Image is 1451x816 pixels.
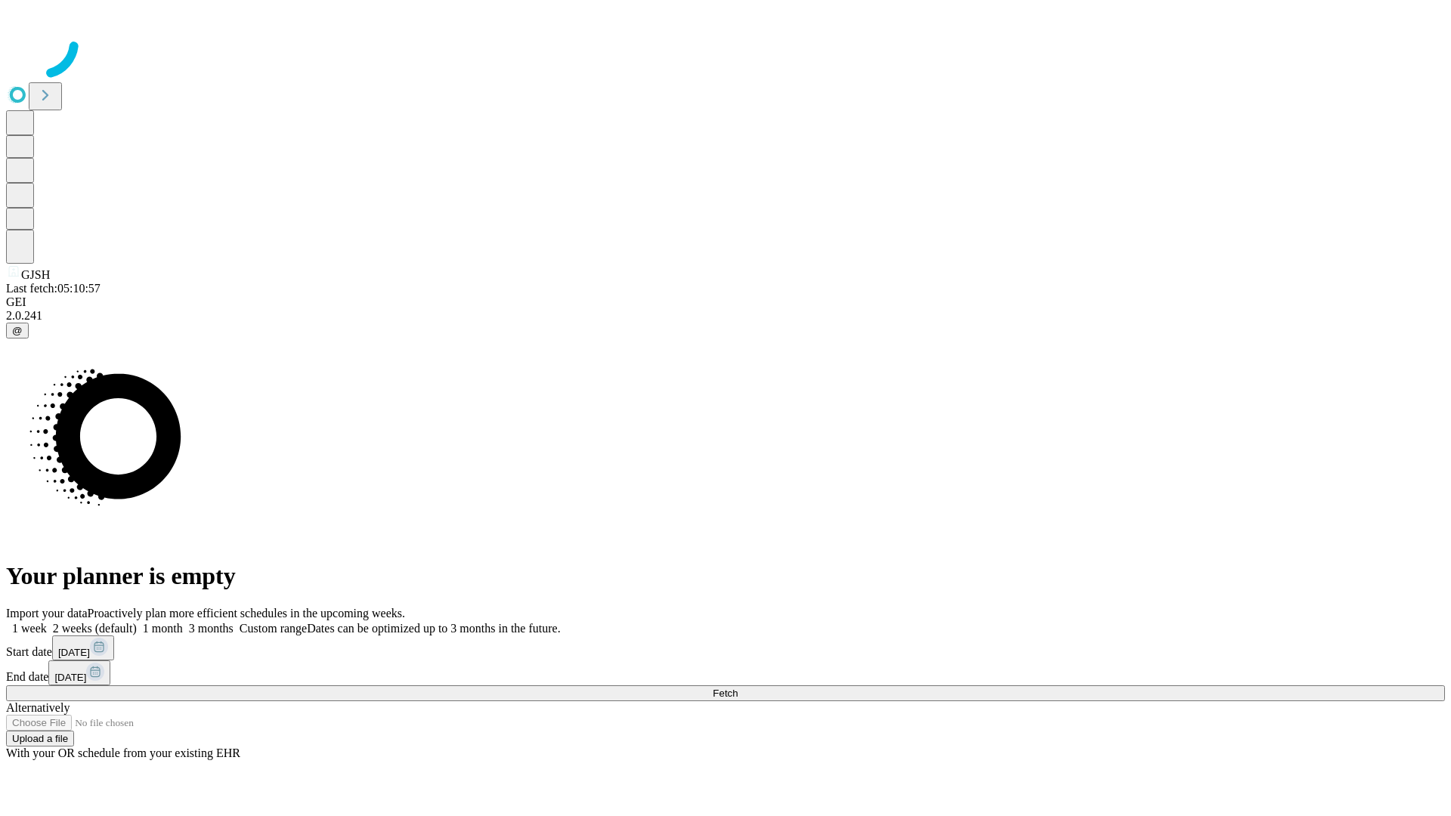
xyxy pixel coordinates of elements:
[6,701,70,714] span: Alternatively
[307,622,560,635] span: Dates can be optimized up to 3 months in the future.
[240,622,307,635] span: Custom range
[189,622,234,635] span: 3 months
[713,688,738,699] span: Fetch
[52,635,114,660] button: [DATE]
[6,660,1445,685] div: End date
[6,607,88,620] span: Import your data
[6,731,74,746] button: Upload a file
[6,323,29,338] button: @
[58,647,90,658] span: [DATE]
[6,635,1445,660] div: Start date
[6,309,1445,323] div: 2.0.241
[143,622,183,635] span: 1 month
[6,685,1445,701] button: Fetch
[88,607,405,620] span: Proactively plan more efficient schedules in the upcoming weeks.
[12,622,47,635] span: 1 week
[53,622,137,635] span: 2 weeks (default)
[6,746,240,759] span: With your OR schedule from your existing EHR
[6,295,1445,309] div: GEI
[6,562,1445,590] h1: Your planner is empty
[12,325,23,336] span: @
[48,660,110,685] button: [DATE]
[21,268,50,281] span: GJSH
[54,672,86,683] span: [DATE]
[6,282,101,295] span: Last fetch: 05:10:57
